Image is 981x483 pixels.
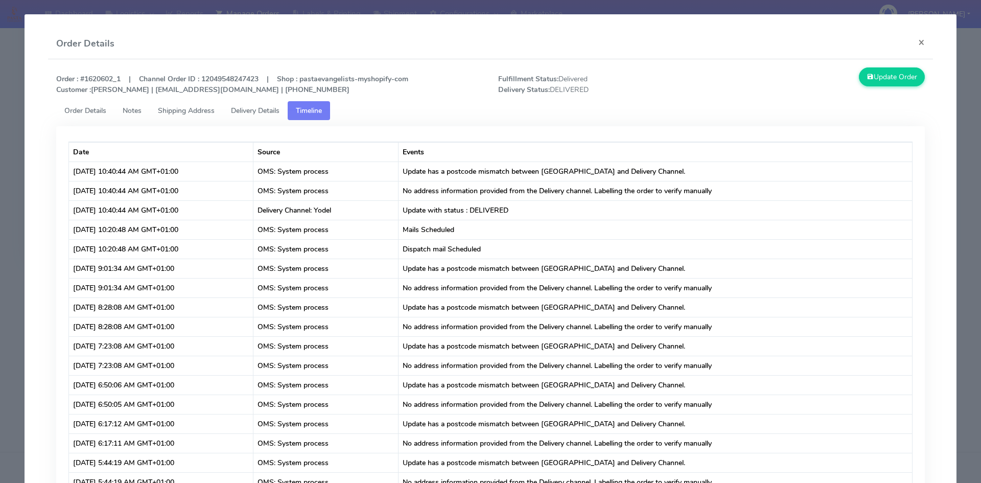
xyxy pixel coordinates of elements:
[64,106,106,116] span: Order Details
[253,142,399,162] th: Source
[399,239,912,259] td: Dispatch mail Scheduled
[69,200,253,220] td: [DATE] 10:40:44 AM GMT+01:00
[399,181,912,200] td: No address information provided from the Delivery channel. Labelling the order to verify manually
[69,336,253,356] td: [DATE] 7:23:08 AM GMT+01:00
[56,74,408,95] strong: Order : #1620602_1 | Channel Order ID : 12049548247423 | Shop : pastaevangelists-myshopify-com [P...
[56,101,925,120] ul: Tabs
[498,74,558,84] strong: Fulfillment Status:
[253,162,399,181] td: OMS: System process
[253,375,399,395] td: OMS: System process
[399,278,912,297] td: No address information provided from the Delivery channel. Labelling the order to verify manually
[399,259,912,278] td: Update has a postcode mismatch between [GEOGRAPHIC_DATA] and Delivery Channel.
[69,142,253,162] th: Date
[253,414,399,433] td: OMS: System process
[399,220,912,239] td: Mails Scheduled
[253,433,399,453] td: OMS: System process
[399,414,912,433] td: Update has a postcode mismatch between [GEOGRAPHIC_DATA] and Delivery Channel.
[69,259,253,278] td: [DATE] 9:01:34 AM GMT+01:00
[399,375,912,395] td: Update has a postcode mismatch between [GEOGRAPHIC_DATA] and Delivery Channel.
[253,336,399,356] td: OMS: System process
[69,453,253,472] td: [DATE] 5:44:19 AM GMT+01:00
[69,395,253,414] td: [DATE] 6:50:05 AM GMT+01:00
[498,85,550,95] strong: Delivery Status:
[859,67,925,86] button: Update Order
[253,395,399,414] td: OMS: System process
[253,356,399,375] td: OMS: System process
[399,336,912,356] td: Update has a postcode mismatch between [GEOGRAPHIC_DATA] and Delivery Channel.
[69,239,253,259] td: [DATE] 10:20:48 AM GMT+01:00
[69,414,253,433] td: [DATE] 6:17:12 AM GMT+01:00
[296,106,322,116] span: Timeline
[399,162,912,181] td: Update has a postcode mismatch between [GEOGRAPHIC_DATA] and Delivery Channel.
[69,317,253,336] td: [DATE] 8:28:08 AM GMT+01:00
[253,200,399,220] td: Delivery Channel: Yodel
[399,142,912,162] th: Events
[399,433,912,453] td: No address information provided from the Delivery channel. Labelling the order to verify manually
[158,106,215,116] span: Shipping Address
[56,37,114,51] h4: Order Details
[69,356,253,375] td: [DATE] 7:23:08 AM GMT+01:00
[253,278,399,297] td: OMS: System process
[69,181,253,200] td: [DATE] 10:40:44 AM GMT+01:00
[123,106,142,116] span: Notes
[69,433,253,453] td: [DATE] 6:17:11 AM GMT+01:00
[69,375,253,395] td: [DATE] 6:50:06 AM GMT+01:00
[69,278,253,297] td: [DATE] 9:01:34 AM GMT+01:00
[399,317,912,336] td: No address information provided from the Delivery channel. Labelling the order to verify manually
[910,29,933,56] button: Close
[253,239,399,259] td: OMS: System process
[399,395,912,414] td: No address information provided from the Delivery channel. Labelling the order to verify manually
[69,220,253,239] td: [DATE] 10:20:48 AM GMT+01:00
[253,259,399,278] td: OMS: System process
[253,220,399,239] td: OMS: System process
[253,297,399,317] td: OMS: System process
[56,85,91,95] strong: Customer :
[253,453,399,472] td: OMS: System process
[399,453,912,472] td: Update has a postcode mismatch between [GEOGRAPHIC_DATA] and Delivery Channel.
[231,106,279,116] span: Delivery Details
[491,74,712,95] span: Delivered DELIVERED
[399,356,912,375] td: No address information provided from the Delivery channel. Labelling the order to verify manually
[69,297,253,317] td: [DATE] 8:28:08 AM GMT+01:00
[69,162,253,181] td: [DATE] 10:40:44 AM GMT+01:00
[399,200,912,220] td: Update with status : DELIVERED
[399,297,912,317] td: Update has a postcode mismatch between [GEOGRAPHIC_DATA] and Delivery Channel.
[253,181,399,200] td: OMS: System process
[253,317,399,336] td: OMS: System process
